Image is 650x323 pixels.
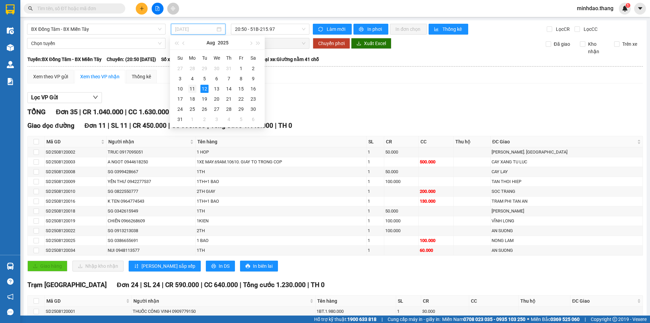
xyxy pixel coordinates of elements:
td: 2025-09-02 [198,114,211,124]
td: 2025-08-26 [198,104,211,114]
th: Tu [198,53,211,63]
span: | [307,281,309,289]
div: SD2508120019 [46,218,105,224]
td: SD2508120008 [45,167,107,177]
td: 2025-08-21 [223,94,235,104]
td: 2025-08-06 [211,74,223,84]
img: warehouse-icon [7,61,14,68]
td: 2025-08-09 [247,74,259,84]
span: Giao dọc đường [27,122,74,129]
div: 13 [213,85,221,93]
span: file-add [155,6,160,11]
div: 1TH+1 BAO [197,178,365,185]
td: 2025-08-10 [174,84,186,94]
button: uploadGiao hàng [27,261,67,271]
div: NONG LAM [492,237,642,244]
div: 100.000 [385,178,417,185]
span: CC 1.630.000 [128,108,169,116]
th: CC [419,136,454,147]
button: aim [167,3,179,15]
div: Xem theo VP nhận [80,73,120,80]
div: 2 [249,64,257,73]
span: printer [211,264,216,269]
td: 2025-09-05 [235,114,247,124]
strong: 0369 525 060 [550,317,580,322]
td: SD2508120009 [45,177,107,187]
span: Kho nhận [585,40,609,55]
div: 12 [200,85,209,93]
div: 2TH GIAY [197,188,365,195]
div: CHIẾN 0966268609 [108,218,194,224]
div: 6 [213,75,221,83]
div: SD2508120025 [46,237,105,244]
div: 130.000 [420,198,452,205]
span: sync [318,27,324,32]
div: 21 [225,95,233,103]
span: Hỗ trợ kỹ thuật: [314,316,376,323]
div: SD2508120003 [46,159,105,165]
button: Lọc VP Gửi [27,92,102,103]
span: | [382,316,383,323]
span: CC 640.000 [204,281,238,289]
span: aim [171,6,175,11]
td: 2025-08-25 [186,104,198,114]
button: sort-ascending[PERSON_NAME] sắp xếp [129,261,201,271]
td: 2025-08-13 [211,84,223,94]
div: A NGOT 0944618250 [108,159,194,165]
div: 1 [368,208,383,215]
div: 100.000 [420,237,452,244]
div: 1KIEN [197,218,365,224]
div: 1 [188,115,196,123]
div: 1 [368,149,383,156]
span: | [125,108,127,116]
span: | [79,108,81,116]
span: Thống kê [442,25,463,33]
th: Fr [235,53,247,63]
div: 50.000 [385,208,417,215]
div: 60.000 [420,247,452,254]
span: In DS [219,262,230,270]
div: 14 [225,85,233,93]
div: 1 [368,188,383,195]
div: SG 0386655691 [108,237,194,244]
th: CR [421,296,469,307]
td: 2025-08-28 [223,104,235,114]
th: Thu hộ [519,296,570,307]
td: SD2508120003 [45,157,107,167]
div: SD2508120009 [46,178,105,185]
span: | [201,281,202,289]
button: printerIn biên lai [240,261,278,271]
th: Sa [247,53,259,63]
button: caret-down [634,3,646,15]
span: | [140,281,142,289]
td: 2025-08-12 [198,84,211,94]
div: 500.000 [420,159,452,165]
img: warehouse-icon [7,263,14,270]
td: 2025-07-31 [223,63,235,74]
span: ⚪️ [527,318,529,321]
span: Làm mới [327,25,346,33]
span: Đơn 24 [117,281,138,289]
button: printerIn DS [206,261,235,271]
td: 2025-08-01 [235,63,247,74]
span: bar-chart [434,27,440,32]
span: Số xe: 51B-215.97 [161,56,199,63]
img: warehouse-icon [7,27,14,34]
span: plus [139,6,144,11]
span: Loại xe: Giường nằm 41 chỗ [260,56,319,63]
strong: 0708 023 035 - 0935 103 250 [463,317,525,322]
button: Chuyển phơi [313,38,350,49]
span: CR 1.040.000 [83,108,123,116]
td: SD2508120025 [45,236,107,246]
th: Su [174,53,186,63]
span: SL 11 [111,122,128,129]
td: 2025-08-05 [198,74,211,84]
div: SG 0822550777 [108,188,194,195]
span: Trên xe [620,40,640,48]
span: | [168,122,170,129]
div: 1 [368,159,383,165]
button: file-add [152,3,164,15]
td: 2025-07-30 [211,63,223,74]
td: SD2508120002 [45,147,107,157]
td: 2025-08-16 [247,84,259,94]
